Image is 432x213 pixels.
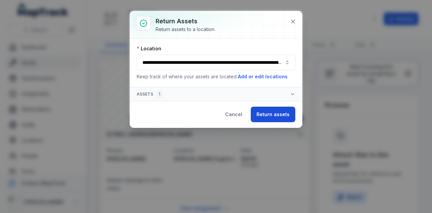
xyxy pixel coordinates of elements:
[156,26,215,33] div: Return assets to a location.
[156,17,215,26] h3: Return assets
[137,73,295,80] p: Keep track of where your assets are located.
[137,45,161,52] label: Location
[238,73,288,80] button: Add or edit locations
[130,87,302,101] button: Assets1
[251,107,295,122] button: Return assets
[156,90,163,98] div: 1
[219,107,248,122] button: Cancel
[137,90,163,98] span: Assets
